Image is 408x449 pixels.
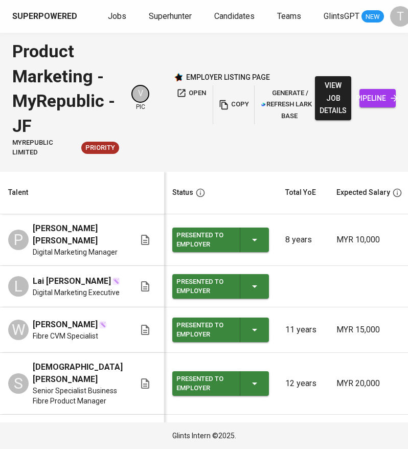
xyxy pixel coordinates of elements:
[324,10,384,23] a: GlintsGPT NEW
[176,372,232,395] div: Presented to Employer
[131,85,149,103] div: V
[172,318,269,342] button: Presented to Employer
[261,102,266,107] img: lark
[176,87,206,99] span: open
[174,73,183,82] img: Glints Star
[336,234,402,246] p: MYR 10,000
[285,234,320,246] p: 8 years
[108,11,126,21] span: Jobs
[176,275,232,298] div: Presented to Employer
[217,85,250,124] button: copy
[172,186,193,199] div: Status
[214,10,257,23] a: Candidates
[172,274,269,299] button: Presented to Employer
[220,99,247,110] span: copy
[33,319,98,331] span: [PERSON_NAME]
[108,10,128,23] a: Jobs
[285,377,320,390] p: 12 years
[33,287,120,298] span: Digital Marketing Executive
[99,321,107,329] img: magic_wand.svg
[285,186,316,199] div: Total YoE
[12,11,79,23] a: Superpowered
[174,85,209,101] button: open
[112,277,120,285] img: magic_wand.svg
[81,142,119,154] div: New Job received from Demand Team
[131,85,149,111] div: pic
[8,230,29,250] div: P
[186,72,270,82] p: employer listing page
[359,89,396,108] a: pipeline
[149,11,192,21] span: Superhunter
[277,11,301,21] span: Teams
[33,222,123,247] span: [PERSON_NAME] [PERSON_NAME]
[33,331,98,341] span: Fibre CVM Specialist
[8,373,29,394] div: S
[33,361,123,386] span: [DEMOGRAPHIC_DATA] [PERSON_NAME]
[277,10,303,23] a: Teams
[285,324,320,336] p: 11 years
[176,229,232,251] div: Presented to Employer
[8,186,28,199] div: Talent
[33,386,123,406] span: Senior Specialist Business Fibre Product Manager
[172,371,269,396] button: Presented to Employer
[368,92,388,105] span: pipeline
[261,87,312,122] span: generate / refresh lark base
[336,186,390,199] div: Expected Salary
[361,12,384,22] span: NEW
[336,377,402,390] p: MYR 20,000
[12,39,119,138] div: Product Marketing - MyRepublic - JF
[12,138,77,157] span: MyRepublic Limited
[172,228,269,252] button: Presented to Employer
[315,76,351,120] button: view job details
[8,276,29,297] div: L
[12,11,77,23] div: Superpowered
[149,10,194,23] a: Superhunter
[33,275,111,287] span: Lai [PERSON_NAME]
[33,247,118,257] span: Digital Marketing Manager
[259,85,315,124] button: lark generate / refresh lark base
[176,319,232,341] div: Presented to Employer
[81,143,119,153] span: Priority
[214,11,255,21] span: Candidates
[324,11,359,21] span: GlintsGPT
[174,85,209,124] a: open
[8,320,29,340] div: W
[336,324,402,336] p: MYR 15,000
[323,79,343,117] span: view job details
